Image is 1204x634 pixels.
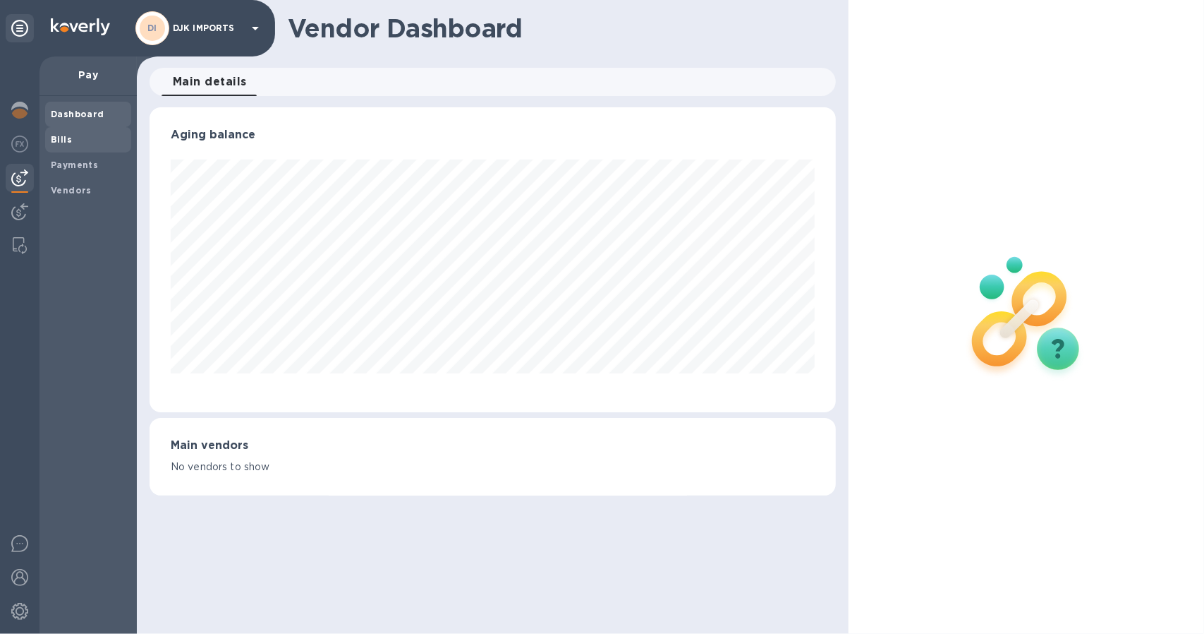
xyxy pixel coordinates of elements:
[51,18,110,35] img: Logo
[51,185,92,196] b: Vendors
[51,160,98,170] b: Payments
[51,68,126,82] p: Pay
[171,128,815,142] h3: Aging balance
[288,13,826,43] h1: Vendor Dashboard
[173,72,247,92] span: Main details
[171,439,815,453] h3: Main vendors
[51,134,72,145] b: Bills
[147,23,157,33] b: DI
[171,460,815,474] p: No vendors to show
[173,23,243,33] p: DJK IMPORTS
[11,136,28,152] img: Foreign exchange
[51,109,104,119] b: Dashboard
[6,14,34,42] div: Unpin categories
